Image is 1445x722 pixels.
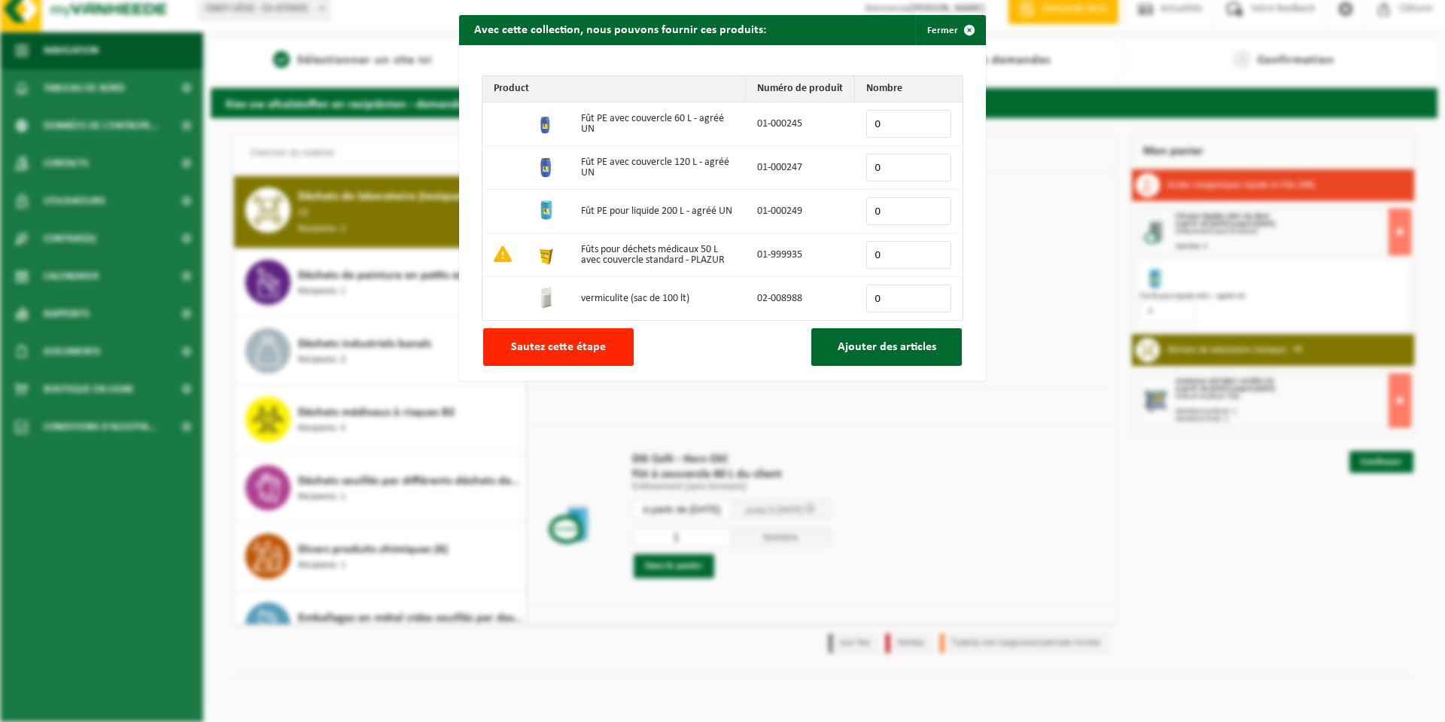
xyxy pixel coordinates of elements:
[482,76,746,102] th: Product
[570,146,746,190] td: Fût PE avec couvercle 120 L - agréé UN
[534,111,558,135] img: 01-000245
[511,341,606,353] span: Sautez cette étape
[570,190,746,233] td: Fût PE pour liquide 200 L - agréé UN
[534,198,558,222] img: 01-000249
[534,154,558,178] img: 01-000247
[534,285,558,309] img: 02-008988
[746,233,855,277] td: 01-999935
[746,146,855,190] td: 01-000247
[811,328,962,366] button: Ajouter des articles
[746,102,855,146] td: 01-000245
[570,233,746,277] td: Fûts pour déchets médicaux 50 L avec couvercle standard - PLAZUR
[855,76,963,102] th: Nombre
[746,190,855,233] td: 01-000249
[570,102,746,146] td: Fût PE avec couvercle 60 L - agréé UN
[915,15,984,45] button: Fermer
[746,76,855,102] th: Numéro de produit
[459,15,781,44] h2: Avec cette collection, nous pouvons fournir ces produits:
[838,341,936,353] span: Ajouter des articles
[570,277,746,320] td: vermiculite (sac de 100 lt)
[534,242,558,266] img: 01-999935
[746,277,855,320] td: 02-008988
[483,328,634,366] button: Sautez cette étape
